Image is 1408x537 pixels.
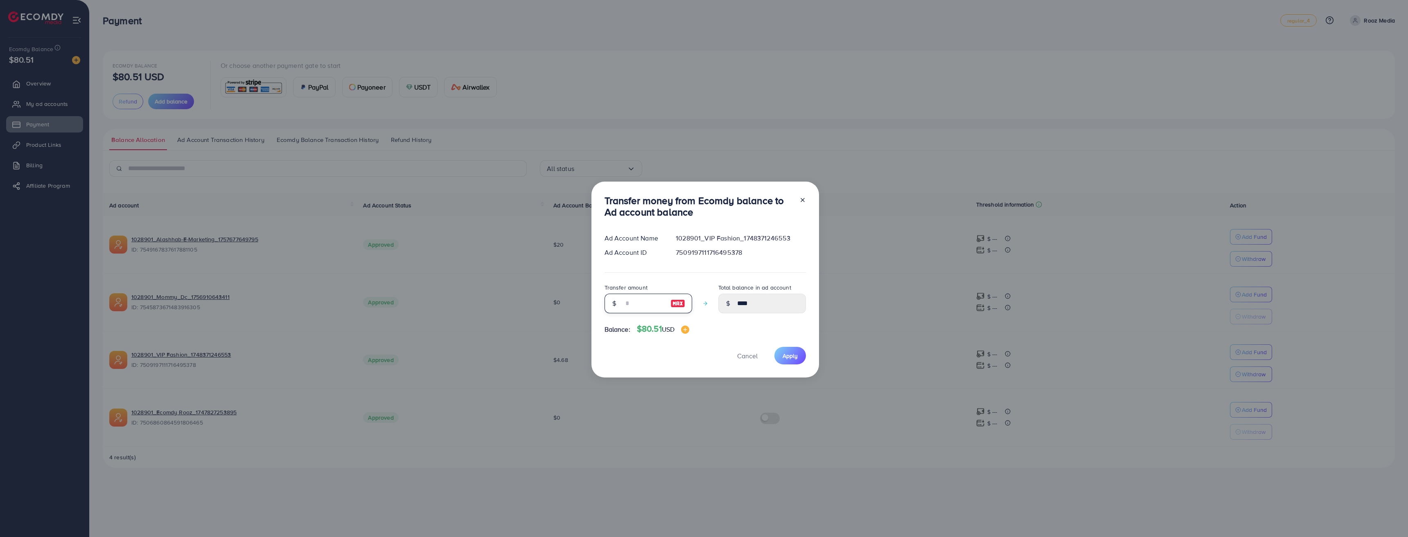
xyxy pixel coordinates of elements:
[605,283,648,292] label: Transfer amount
[637,324,689,334] h4: $80.51
[605,325,630,334] span: Balance:
[669,248,812,257] div: 7509197111716495378
[727,347,768,364] button: Cancel
[670,299,685,308] img: image
[598,234,670,243] div: Ad Account Name
[598,248,670,257] div: Ad Account ID
[737,351,758,360] span: Cancel
[669,234,812,243] div: 1028901_VIP Fashion_1748371246553
[662,325,675,334] span: USD
[1373,500,1402,531] iframe: Chat
[605,195,793,218] h3: Transfer money from Ecomdy balance to Ad account balance
[783,352,798,360] span: Apply
[718,283,791,292] label: Total balance in ad account
[774,347,806,364] button: Apply
[681,326,689,334] img: image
